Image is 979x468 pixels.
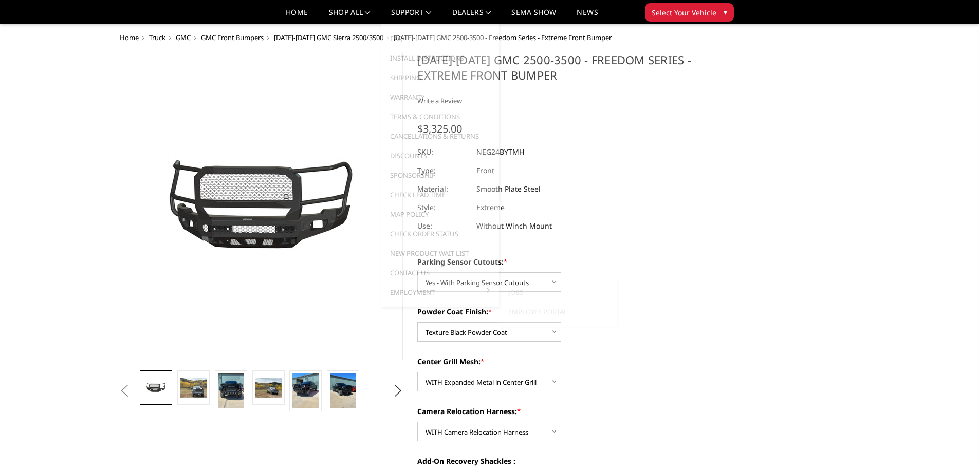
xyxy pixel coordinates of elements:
a: New Product Wait List [385,244,495,263]
button: Next [390,383,405,399]
a: Home [286,9,308,24]
h1: [DATE]-[DATE] GMC 2500-3500 - Freedom Series - Extreme Front Bumper [417,52,701,90]
button: Previous [117,383,133,399]
a: Dealers [452,9,491,24]
a: Home [120,33,139,42]
dd: Without Winch Mount [476,217,552,235]
span: Select Your Vehicle [652,7,716,18]
a: News [577,9,598,24]
a: 2024-2025 GMC 2500-3500 - Freedom Series - Extreme Front Bumper [120,52,403,360]
a: shop all [329,9,371,24]
a: Employment [385,283,495,302]
label: Center Grill Mesh: [417,356,701,367]
a: Install Instructions [385,48,495,68]
label: Parking Sensor Cutouts: [417,256,701,267]
a: Shipping [385,68,495,87]
a: FAQ [385,29,495,48]
a: GMC Front Bumpers [201,33,264,42]
iframe: Chat Widget [928,419,979,468]
span: [DATE]-[DATE] GMC 2500-3500 - Freedom Series - Extreme Front Bumper [394,33,612,42]
a: Check Order Status [385,224,495,244]
img: 2024-2025 GMC 2500-3500 - Freedom Series - Extreme Front Bumper [143,382,169,394]
dd: NEG24BYTMH [476,143,524,161]
a: Terms & Conditions [385,107,495,126]
img: 2024-2025 GMC 2500-3500 - Freedom Series - Extreme Front Bumper [180,378,207,397]
a: Support [391,9,432,24]
a: Sponsorship [385,165,495,185]
img: 2024-2025 GMC 2500-3500 - Freedom Series - Extreme Front Bumper [255,378,282,397]
img: 2024-2025 GMC 2500-3500 - Freedom Series - Extreme Front Bumper [292,373,319,408]
a: Contact Us [385,263,495,283]
button: Select Your Vehicle [645,3,734,22]
a: Truck [149,33,165,42]
img: 2024-2025 GMC 2500-3500 - Freedom Series - Extreme Front Bumper [330,373,356,408]
a: Discounts [385,146,495,165]
img: 2024-2025 GMC 2500-3500 - Freedom Series - Extreme Front Bumper [218,373,244,408]
a: Jobs [503,283,613,302]
a: Cancellations & Returns [385,126,495,146]
span: ▾ [724,7,727,17]
a: SEMA Show [511,9,556,24]
a: Employee Portal [503,302,613,322]
label: Camera Relocation Harness: [417,406,701,417]
a: Warranty [385,87,495,107]
a: Check Lead Time [385,185,495,204]
a: MAP Policy [385,204,495,224]
label: Powder Coat Finish: [417,306,701,317]
dd: Smooth Plate Steel [476,180,541,198]
label: Add-On Recovery Shackles : [417,456,701,466]
a: [DATE]-[DATE] GMC Sierra 2500/3500 [274,33,383,42]
a: GMC [176,33,191,42]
